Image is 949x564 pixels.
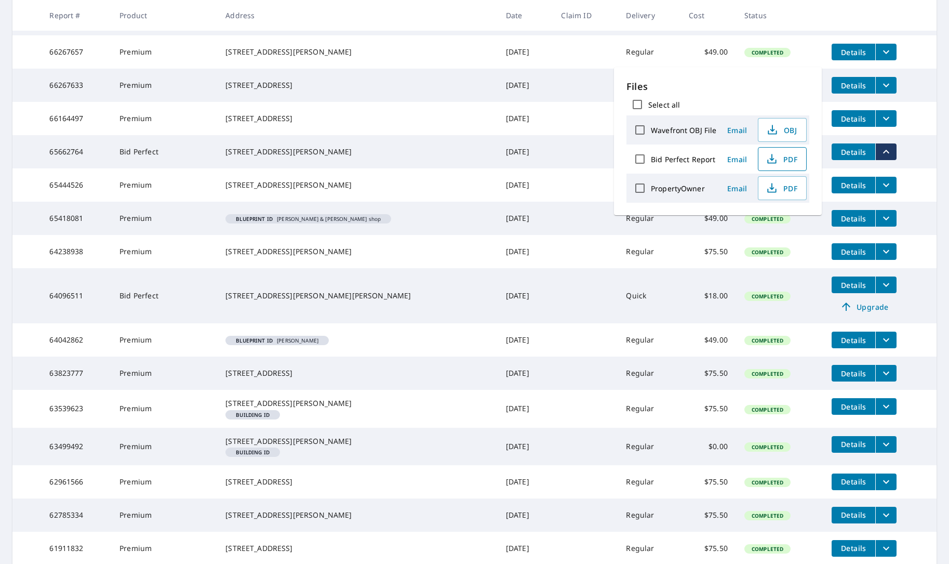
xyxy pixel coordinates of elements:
span: Completed [745,512,790,519]
button: filesDropdownBtn-66267657 [875,44,897,60]
td: $49.00 [680,323,736,357]
label: PropertyOwner [651,183,705,193]
td: $75.50 [680,235,736,268]
span: Details [838,280,869,290]
button: filesDropdownBtn-65444526 [875,177,897,193]
em: Building ID [236,412,270,417]
button: filesDropdownBtn-62961566 [875,474,897,490]
span: Details [838,369,869,378]
td: Regular [618,428,680,465]
td: $18.00 [680,268,736,323]
span: Completed [745,406,790,413]
button: detailsBtn-65662764 [832,143,875,160]
button: PDF [758,147,807,171]
button: detailsBtn-64096511 [832,277,875,293]
span: Details [838,147,869,157]
td: $75.50 [680,499,736,532]
span: Details [838,439,869,449]
td: 65444526 [41,168,111,202]
td: 66267633 [41,69,111,102]
div: [STREET_ADDRESS] [225,543,489,554]
button: Email [720,180,754,196]
td: Quick [618,268,680,323]
td: Bid Perfect [111,135,217,168]
span: Details [838,335,869,345]
button: OBJ [758,118,807,142]
td: Premium [111,235,217,268]
span: Details [838,214,869,224]
td: 63823777 [41,357,111,390]
span: Details [838,402,869,412]
button: detailsBtn-63823777 [832,365,875,382]
span: [PERSON_NAME] & [PERSON_NAME] shop [230,216,387,221]
span: Completed [745,370,790,377]
div: [STREET_ADDRESS][PERSON_NAME] [225,147,489,157]
button: detailsBtn-63539623 [832,398,875,415]
span: Completed [745,479,790,486]
td: 62961566 [41,465,111,499]
td: [DATE] [498,235,553,268]
div: [STREET_ADDRESS][PERSON_NAME][PERSON_NAME] [225,291,489,301]
span: [PERSON_NAME] [230,338,325,343]
td: $49.00 [680,35,736,69]
td: Premium [111,428,217,465]
button: detailsBtn-66267633 [832,77,875,94]
button: PDF [758,176,807,200]
td: [DATE] [498,357,553,390]
td: [DATE] [498,202,553,235]
span: Details [838,47,869,57]
span: PDF [765,153,798,165]
button: detailsBtn-63499492 [832,436,875,453]
td: Premium [111,69,217,102]
button: Email [720,151,754,167]
td: 63539623 [41,390,111,427]
div: [STREET_ADDRESS][PERSON_NAME] [225,246,489,257]
td: Premium [111,168,217,202]
div: [STREET_ADDRESS] [225,113,489,124]
button: detailsBtn-65418081 [832,210,875,227]
button: filesDropdownBtn-64096511 [875,277,897,293]
td: 65662764 [41,135,111,168]
td: Regular [618,390,680,427]
span: Details [838,510,869,520]
td: [DATE] [498,390,553,427]
button: detailsBtn-65444526 [832,177,875,193]
button: filesDropdownBtn-66164497 [875,110,897,127]
td: [DATE] [498,268,553,323]
td: Premium [111,202,217,235]
button: filesDropdownBtn-63823777 [875,365,897,382]
td: 66267657 [41,35,111,69]
td: 62785334 [41,499,111,532]
td: 64096511 [41,268,111,323]
span: Completed [745,443,790,451]
td: [DATE] [498,35,553,69]
td: $75.50 [680,465,736,499]
em: Blueprint ID [236,216,273,221]
td: 63499492 [41,428,111,465]
td: Regular [618,465,680,499]
span: Email [725,154,750,164]
button: filesDropdownBtn-61911832 [875,540,897,557]
td: Regular [618,357,680,390]
td: Regular [618,235,680,268]
td: [DATE] [498,465,553,499]
button: filesDropdownBtn-64042862 [875,332,897,348]
button: filesDropdownBtn-65418081 [875,210,897,227]
span: Details [838,543,869,553]
div: [STREET_ADDRESS][PERSON_NAME] [225,180,489,190]
button: filesDropdownBtn-65662764 [875,143,897,160]
td: $75.50 [680,357,736,390]
span: PDF [765,182,798,194]
div: [STREET_ADDRESS][PERSON_NAME] [225,398,489,409]
button: filesDropdownBtn-63539623 [875,398,897,415]
td: Premium [111,390,217,427]
button: Email [720,122,754,138]
td: Premium [111,465,217,499]
td: 64042862 [41,323,111,357]
span: Completed [745,293,790,300]
td: [DATE] [498,323,553,357]
div: [STREET_ADDRESS] [225,368,489,378]
span: Email [725,125,750,135]
td: Regular [618,35,680,69]
td: Premium [111,102,217,135]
